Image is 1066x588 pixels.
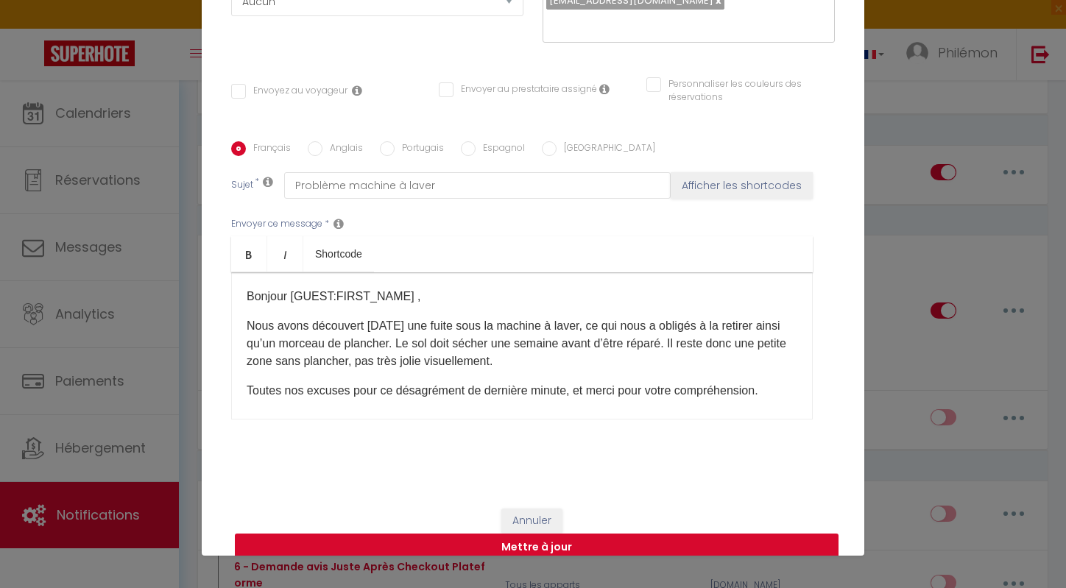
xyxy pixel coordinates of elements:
[246,141,291,157] label: Français
[247,382,797,400] p: Toutes nos excuses pour ce désagrément de dernière minute, et merci pour votre compréhension.
[247,288,797,305] p: Bonjour [GUEST:FIRST_NAME]​ ,
[247,317,797,370] p: Nous avons découvert [DATE] une fuite sous la machine à laver, ce qui nous a obligés à la retirer...
[231,272,813,419] div: ​
[263,176,273,188] i: Subject
[303,236,374,272] a: Shortcode
[231,217,322,231] label: Envoyer ce message
[501,509,562,534] button: Annuler
[333,218,344,230] i: Message
[322,141,363,157] label: Anglais
[395,141,444,157] label: Portugais
[231,178,253,194] label: Sujet
[671,172,813,199] button: Afficher les shortcodes
[267,236,303,272] a: Italic
[235,534,839,562] button: Mettre à jour
[476,141,525,157] label: Espagnol
[231,236,267,272] a: Bold
[557,141,655,157] label: [GEOGRAPHIC_DATA]
[352,85,362,96] i: Envoyer au voyageur
[599,83,610,95] i: Envoyer au prestataire si il est assigné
